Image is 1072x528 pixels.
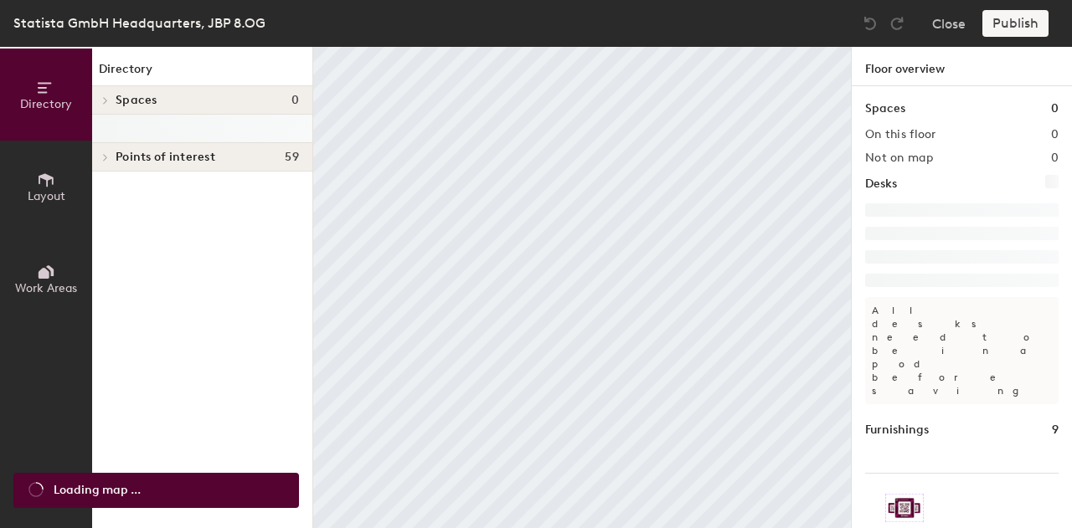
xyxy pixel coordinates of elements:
[865,128,936,141] h2: On this floor
[1051,128,1059,141] h2: 0
[116,151,215,164] span: Points of interest
[313,47,851,528] canvas: Map
[1051,151,1059,165] h2: 0
[885,494,924,522] img: Sticker logo
[865,421,929,439] h1: Furnishings
[852,47,1072,86] h1: Floor overview
[15,281,77,295] span: Work Areas
[291,94,299,107] span: 0
[865,100,905,118] h1: Spaces
[13,13,265,33] div: Statista GmbH Headquarters, JBP 8.OG
[116,94,157,107] span: Spaces
[889,15,905,32] img: Redo
[862,15,879,32] img: Undo
[20,97,72,111] span: Directory
[865,151,933,165] h2: Not on map
[28,189,65,203] span: Layout
[865,175,897,193] h1: Desks
[865,297,1059,404] p: All desks need to be in a pod before saving
[54,481,141,500] span: Loading map ...
[1052,421,1059,439] h1: 9
[285,151,299,164] span: 59
[92,60,312,86] h1: Directory
[1051,100,1059,118] h1: 0
[932,10,966,37] button: Close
